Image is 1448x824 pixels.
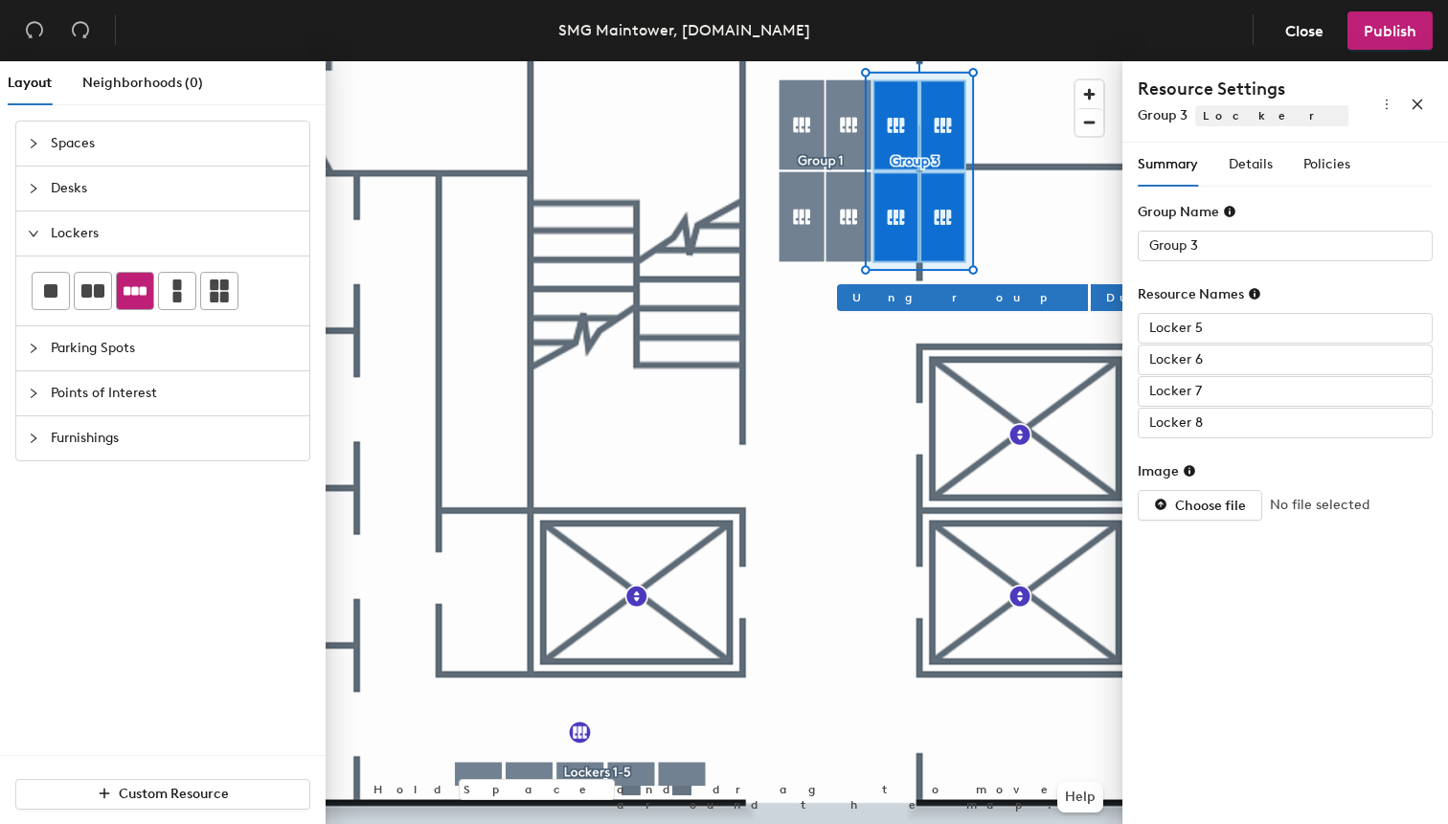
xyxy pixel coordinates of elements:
button: Custom Resource [15,779,310,810]
span: close [1411,98,1424,111]
span: Layout [8,75,52,91]
button: Redo (⌘ + ⇧ + Z) [61,11,100,50]
span: collapsed [28,433,39,444]
span: Policies [1303,156,1350,172]
span: collapsed [28,388,39,399]
span: more [1380,98,1393,111]
button: Publish [1347,11,1433,50]
span: Points of Interest [51,371,298,415]
input: Unknown Lockers [1138,408,1433,438]
span: Publish [1364,22,1416,40]
div: Image [1138,463,1196,479]
span: Spaces [51,122,298,166]
span: Details [1229,156,1273,172]
span: Desks [51,167,298,211]
input: Unknown Lockers [1138,376,1433,407]
span: collapsed [28,183,39,194]
span: Summary [1138,156,1198,172]
span: Furnishings [51,416,298,460]
span: Duplicate [1106,289,1381,306]
span: Group 3 [1138,107,1188,123]
span: Custom Resource [119,786,229,802]
span: collapsed [28,138,39,149]
span: expanded [28,228,39,239]
div: Group Name [1138,204,1236,220]
input: Unknown Lockers [1138,345,1433,375]
button: Choose file [1138,490,1262,521]
h4: Resource Settings [1138,77,1348,101]
div: SMG Maintower, [DOMAIN_NAME] [558,18,810,42]
span: Close [1285,22,1324,40]
div: Resource Names [1138,286,1261,302]
span: Ungroup [852,289,1073,306]
button: Help [1057,782,1103,813]
span: Neighborhoods (0) [82,75,203,91]
input: Unknown Lockers [1138,313,1433,344]
button: Close [1269,11,1340,50]
button: Duplicate [1091,284,1396,311]
span: No file selected [1270,495,1369,516]
span: collapsed [28,343,39,354]
span: Lockers [51,212,298,256]
span: undo [25,20,44,39]
button: Ungroup [837,284,1088,311]
span: Lockers [1195,105,1404,126]
span: Parking Spots [51,326,298,370]
input: Unknown Lockers [1138,231,1433,261]
button: Undo (⌘ + Z) [15,11,54,50]
span: Choose file [1175,498,1246,514]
